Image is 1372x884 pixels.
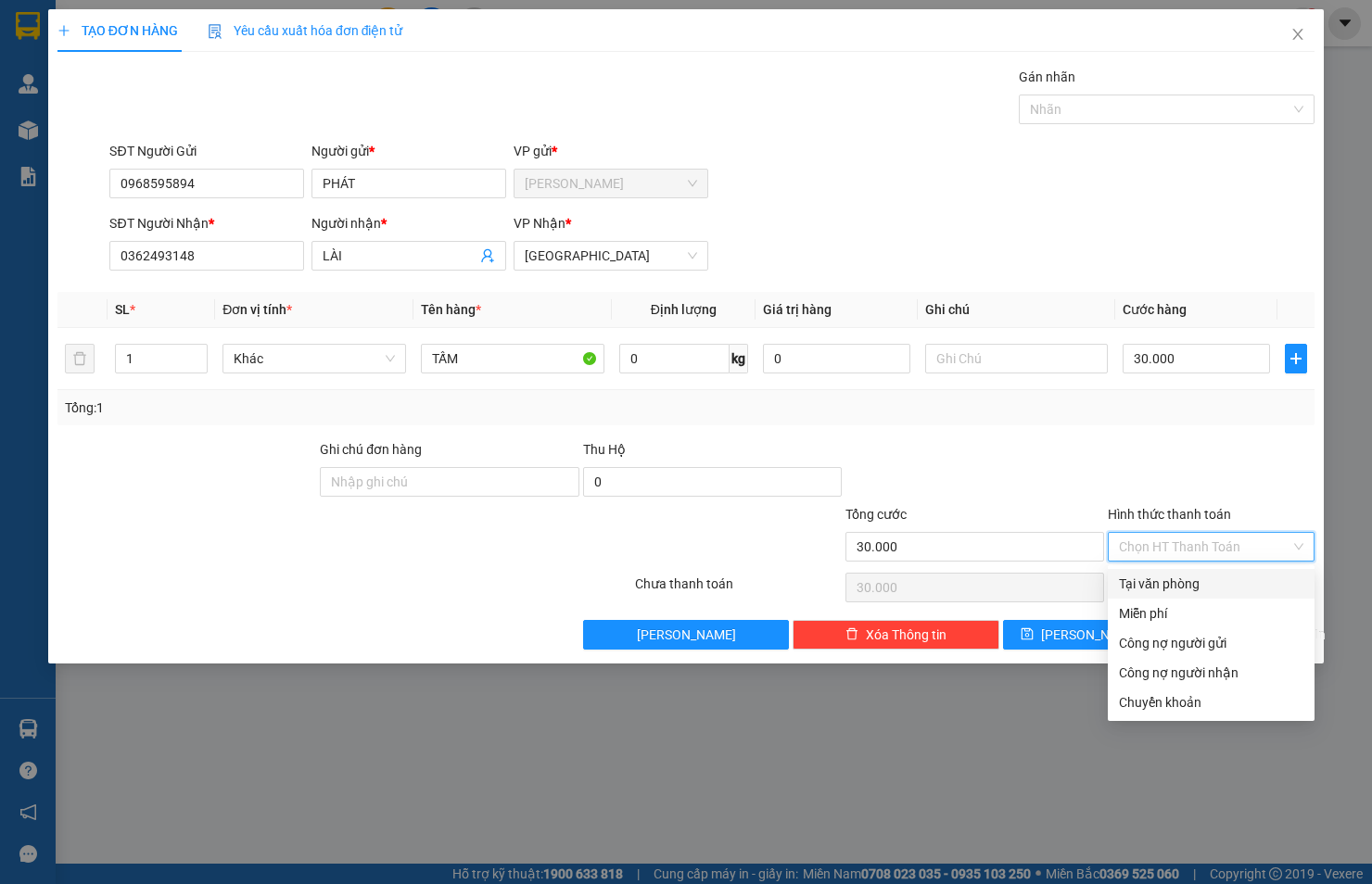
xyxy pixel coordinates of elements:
button: Close [1272,9,1324,61]
img: icon [208,24,222,39]
span: Ninh Hòa [525,242,697,270]
div: Người gửi [311,141,506,161]
button: [PERSON_NAME] [583,620,790,650]
span: Định lượng [651,302,717,317]
span: Đơn vị tính [222,302,292,317]
label: Ghi chú đơn hàng [320,442,422,457]
th: Ghi chú [918,292,1116,328]
span: kg [730,344,748,373]
label: Hình thức thanh toán [1108,507,1231,522]
div: Công nợ người nhận [1119,663,1303,683]
div: Tại văn phòng [1119,574,1303,594]
span: Xóa Thông tin [866,625,946,645]
span: [PERSON_NAME] [1041,625,1140,645]
button: deleteXóa Thông tin [793,620,999,650]
div: SĐT Người Nhận [109,213,304,234]
div: VP gửi [514,141,708,161]
span: Giá trị hàng [763,302,832,317]
span: save [1021,627,1034,642]
span: close [1290,27,1305,42]
div: Tổng: 1 [65,398,531,418]
button: printer[PERSON_NAME] và In [1161,620,1315,650]
div: Cước gửi hàng sẽ được ghi vào công nợ của người nhận [1108,658,1315,688]
div: Người nhận [311,213,506,234]
span: user-add [480,248,495,263]
span: [PERSON_NAME] [637,625,736,645]
span: Tổng cước [845,507,907,522]
span: SL [115,302,130,317]
span: Cước hàng [1123,302,1187,317]
button: save[PERSON_NAME] [1003,620,1157,650]
div: Miễn phí [1119,603,1303,624]
span: VP Nhận [514,216,565,231]
input: VD: Bàn, Ghế [421,344,604,373]
span: plus [57,24,70,37]
div: Chưa thanh toán [633,574,844,606]
span: Yêu cầu xuất hóa đơn điện tử [208,23,403,38]
div: SĐT Người Gửi [109,141,304,161]
span: Tên hàng [421,302,481,317]
button: plus [1285,344,1307,373]
span: delete [845,627,858,642]
button: delete [65,344,95,373]
input: Ghi chú đơn hàng [320,467,578,497]
div: Công nợ người gửi [1119,633,1303,653]
div: Cước gửi hàng sẽ được ghi vào công nợ của người gửi [1108,628,1315,658]
input: Ghi Chú [925,344,1109,373]
span: plus [1286,351,1306,366]
span: Khác [234,345,395,373]
label: Gán nhãn [1019,69,1075,84]
div: Chuyển khoản [1119,692,1303,713]
span: Thu Hộ [583,442,626,457]
span: Cam Đức [525,170,697,197]
span: TẠO ĐƠN HÀNG [57,23,178,38]
input: 0 [763,344,910,373]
